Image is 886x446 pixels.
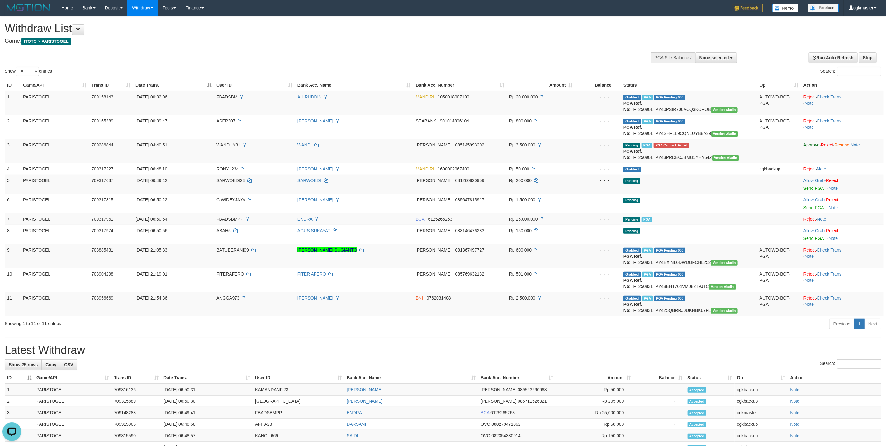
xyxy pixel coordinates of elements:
[695,52,737,63] button: None selected
[688,399,706,404] span: Accepted
[428,217,452,222] span: Copy 6125265263 to clipboard
[92,142,113,147] span: 709286844
[161,396,253,407] td: [DATE] 06:50:30
[623,198,640,203] span: Pending
[817,118,842,123] a: Check Trans
[416,228,452,233] span: [PERSON_NAME]
[623,178,640,184] span: Pending
[438,166,469,171] span: Copy 1600002967400 to clipboard
[509,118,532,123] span: Rp 800.000
[297,142,312,147] a: WANDI
[801,244,884,268] td: · ·
[623,167,641,172] span: Grabbed
[5,38,585,44] h4: Game:
[5,3,52,12] img: MOTION_logo.png
[817,295,842,300] a: Check Trans
[21,225,89,244] td: PARISTOGEL
[623,125,642,136] b: PGA Ref. No:
[829,205,838,210] a: Note
[216,295,239,300] span: ANGGA973
[5,292,21,316] td: 11
[688,387,706,393] span: Accepted
[135,228,167,233] span: [DATE] 06:50:56
[297,228,330,233] a: AGUS SUKAYAT
[801,194,884,213] td: ·
[216,228,231,233] span: ABAH5
[509,247,532,252] span: Rp 600.000
[790,433,800,438] a: Note
[21,115,89,139] td: PARISTOGEL
[5,175,21,194] td: 5
[801,268,884,292] td: · ·
[5,22,585,35] h1: Withdraw List
[623,248,641,253] span: Grabbed
[518,387,547,392] span: Copy 089523290968 to clipboard
[21,268,89,292] td: PARISTOGEL
[642,272,653,277] span: Marked by cgkcindy
[803,197,826,202] span: ·
[427,295,451,300] span: Copy 0762031408 to clipboard
[578,228,618,234] div: - - -
[809,52,858,63] a: Run Auto-Refresh
[711,131,738,137] span: Vendor URL: https://payment4.1velocity.biz
[817,94,842,99] a: Check Trans
[21,175,89,194] td: PARISTOGEL
[817,247,842,252] a: Check Trans
[41,359,60,370] a: Copy
[817,217,827,222] a: Note
[509,228,532,233] span: Rp 150.000
[135,271,167,276] span: [DATE] 21:19:01
[803,94,816,99] a: Reject
[509,295,535,300] span: Rp 2.500.000
[826,178,838,183] a: Reject
[9,362,38,367] span: Show 25 rows
[711,308,738,314] span: Vendor URL: https://payment4.1velocity.biz
[803,236,824,241] a: Send PGA
[253,372,344,384] th: User ID: activate to sort column ascending
[481,399,516,404] span: [PERSON_NAME]
[416,247,452,252] span: [PERSON_NAME]
[416,94,434,99] span: MANDIRI
[216,178,245,183] span: SARWOEDI23
[805,278,814,283] a: Note
[509,94,538,99] span: Rp 20.000.000
[5,372,34,384] th: ID: activate to sort column descending
[633,407,685,419] td: -
[854,319,865,329] a: 1
[5,407,34,419] td: 3
[803,205,824,210] a: Send PGA
[654,248,685,253] span: PGA Pending
[790,387,800,392] a: Note
[92,197,113,202] span: 709317815
[820,359,881,369] label: Search:
[757,244,801,268] td: AUTOWD-BOT-PGA
[92,295,113,300] span: 708956669
[92,94,113,99] span: 709158143
[416,118,436,123] span: SEABANK
[654,143,689,148] span: PGA Error
[135,178,167,183] span: [DATE] 06:49:42
[416,197,452,202] span: [PERSON_NAME]
[801,139,884,163] td: · · ·
[826,197,838,202] a: Reject
[297,271,326,276] a: FITER AFERO
[578,118,618,124] div: - - -
[623,228,640,234] span: Pending
[455,142,484,147] span: Copy 085145993202 to clipboard
[623,149,642,160] b: PGA Ref. No:
[34,407,111,419] td: PARISTOGEL
[344,372,478,384] th: Bank Acc. Name: activate to sort column ascending
[621,292,757,316] td: TF_250831_PY4Z5QBRRJ0UKNBK67FL
[161,384,253,396] td: [DATE] 06:50:31
[801,91,884,115] td: · ·
[685,372,735,384] th: Status: activate to sort column ascending
[621,139,757,163] td: TF_250901_PY43PRDECJBMU5YHY54Z
[455,228,484,233] span: Copy 083146476283 to clipboard
[92,217,113,222] span: 709317961
[5,384,34,396] td: 1
[509,271,532,276] span: Rp 501.000
[790,422,800,427] a: Note
[735,396,788,407] td: cgkbackup
[642,143,652,148] span: Marked by cgkcindy
[803,228,826,233] span: ·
